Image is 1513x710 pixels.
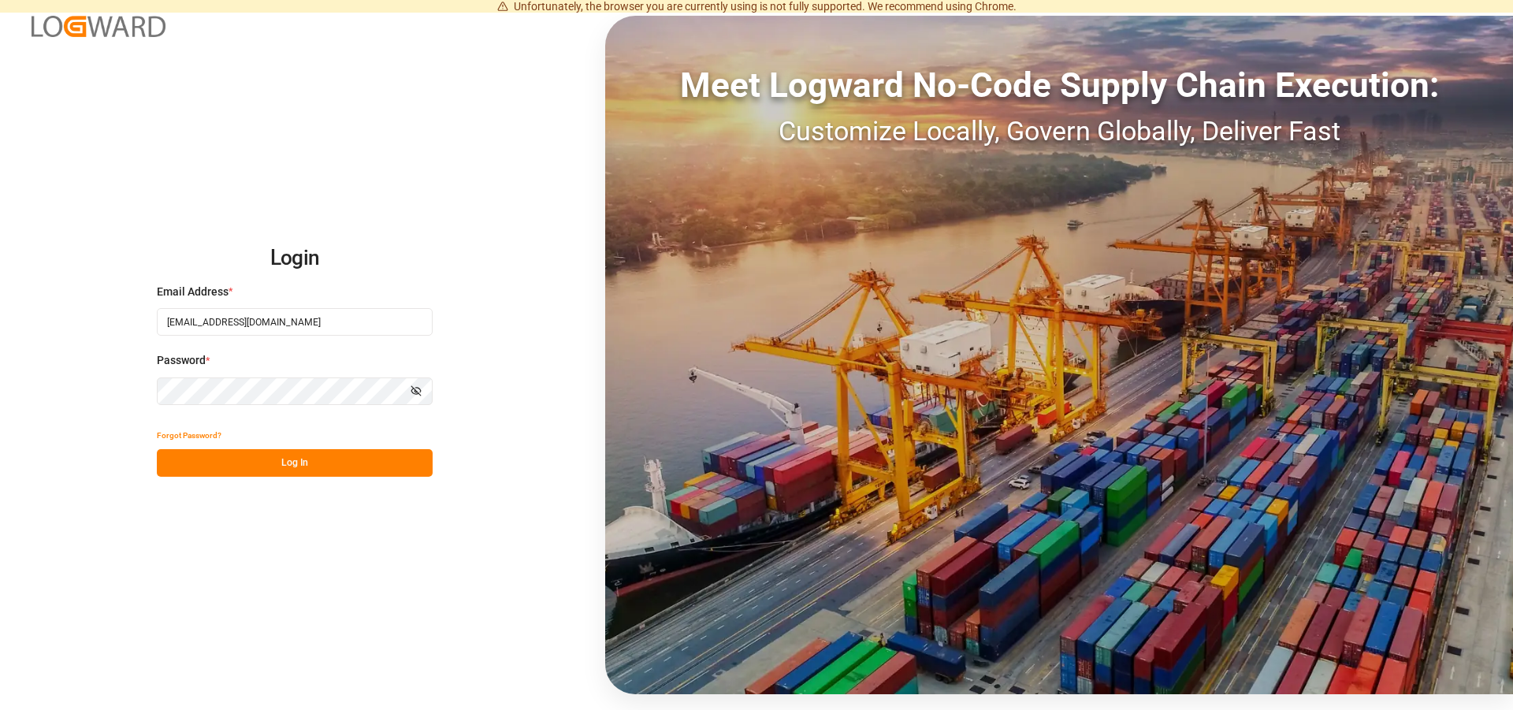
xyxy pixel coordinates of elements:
[157,233,433,284] h2: Login
[32,16,165,37] img: Logward_new_orange.png
[157,449,433,477] button: Log In
[157,352,206,369] span: Password
[157,422,221,449] button: Forgot Password?
[157,308,433,336] input: Enter your email
[157,284,229,300] span: Email Address
[605,59,1513,111] div: Meet Logward No-Code Supply Chain Execution:
[605,111,1513,151] div: Customize Locally, Govern Globally, Deliver Fast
